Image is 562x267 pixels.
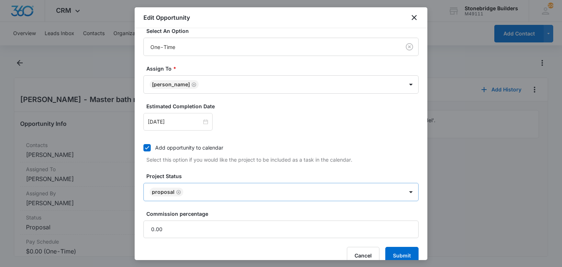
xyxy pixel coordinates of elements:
[175,189,181,195] div: Remove Proposal
[146,172,421,180] label: Project Status
[143,13,190,22] h1: Edit Opportunity
[146,27,421,35] label: Select An Option
[146,210,421,218] label: Commission percentage
[143,221,419,238] input: Commission percentage
[148,118,202,126] input: Oct 10, 2025
[190,82,196,87] div: Remove Mike Anderson
[146,65,421,72] label: Assign To
[152,189,175,195] div: Proposal
[410,13,419,22] button: close
[152,82,190,87] div: [PERSON_NAME]
[347,247,379,264] button: Cancel
[155,144,223,151] div: Add opportunity to calendar
[385,247,419,264] button: Submit
[146,156,419,163] p: Select this option if you would like the project to be included as a task in the calendar.
[146,102,421,110] label: Estimated Completion Date
[404,41,415,53] button: Clear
